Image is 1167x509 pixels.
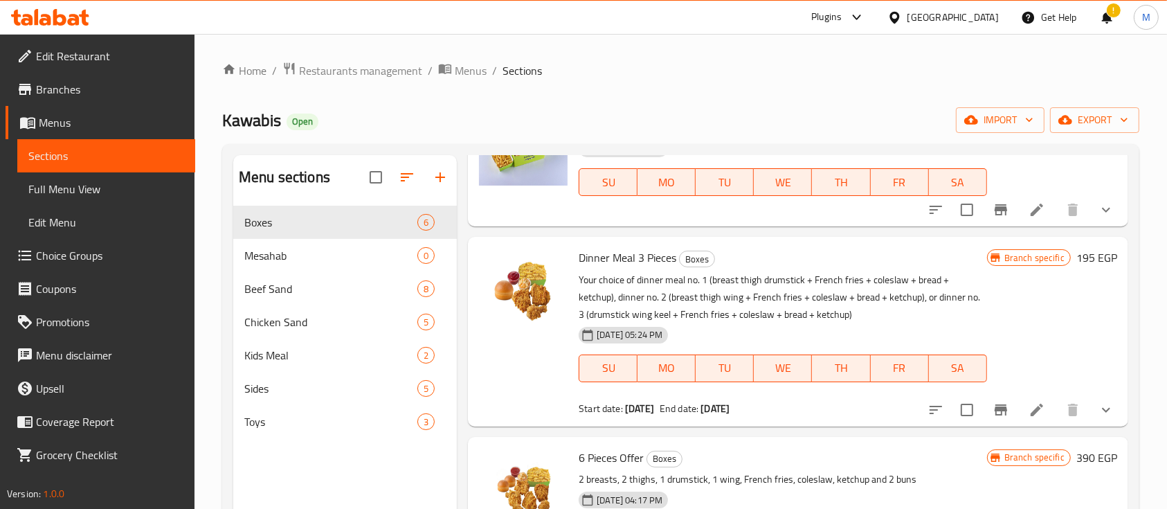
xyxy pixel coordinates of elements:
[812,168,870,196] button: TH
[6,106,195,139] a: Menus
[361,163,390,192] span: Select all sections
[244,247,417,264] span: Mesahab
[929,355,987,382] button: SA
[418,216,434,229] span: 6
[222,105,281,136] span: Kawabis
[7,485,41,503] span: Version:
[36,280,184,297] span: Coupons
[934,172,981,193] span: SA
[222,62,266,79] a: Home
[919,393,952,427] button: sort-choices
[417,380,435,397] div: items
[418,283,434,296] span: 8
[239,167,330,188] h2: Menu sections
[999,451,1070,464] span: Branch specific
[244,413,417,430] span: Toys
[17,172,195,206] a: Full Menu View
[999,251,1070,265] span: Branch specific
[424,161,457,194] button: Add section
[1029,202,1045,218] a: Edit menu item
[1089,393,1123,427] button: show more
[817,172,865,193] span: TH
[1056,393,1089,427] button: delete
[233,372,457,405] div: Sides5
[6,438,195,472] a: Grocery Checklist
[1050,107,1139,133] button: export
[907,10,999,25] div: [GEOGRAPHIC_DATA]
[36,48,184,64] span: Edit Restaurant
[417,214,435,231] div: items
[696,355,754,382] button: TU
[6,339,195,372] a: Menu disclaimer
[952,395,981,425] span: Select to update
[759,358,806,378] span: WE
[585,172,632,193] span: SU
[754,168,812,196] button: WE
[579,471,986,488] p: 2 breasts, 2 thighs, 1 drumstick, 1 wing, French fries, coleslaw, ketchup and 2 buns
[36,380,184,397] span: Upsell
[646,451,682,467] div: Boxes
[919,193,952,226] button: sort-choices
[417,347,435,364] div: items
[647,451,682,467] span: Boxes
[811,9,842,26] div: Plugins
[591,328,668,341] span: [DATE] 05:24 PM
[244,314,417,330] span: Chicken Sand
[17,206,195,239] a: Edit Menu
[244,347,417,364] div: Kids Meal
[455,62,487,79] span: Menus
[876,172,923,193] span: FR
[871,355,929,382] button: FR
[244,214,417,231] span: Boxes
[1061,111,1128,129] span: export
[299,62,422,79] span: Restaurants management
[36,347,184,364] span: Menu disclaimer
[390,161,424,194] span: Sort sections
[36,81,184,98] span: Branches
[36,314,184,330] span: Promotions
[952,195,981,224] span: Select to update
[1098,402,1114,418] svg: Show Choices
[479,248,568,337] img: Dinner Meal 3 Pieces
[701,358,748,378] span: TU
[17,139,195,172] a: Sections
[233,272,457,305] div: Beef Sand8
[637,168,696,196] button: MO
[1076,248,1117,267] h6: 195 EGP
[637,355,696,382] button: MO
[418,316,434,329] span: 5
[579,400,623,418] span: Start date:
[287,116,318,127] span: Open
[233,305,457,339] div: Chicken Sand5
[28,214,184,231] span: Edit Menu
[696,168,754,196] button: TU
[643,358,690,378] span: MO
[28,148,184,164] span: Sections
[871,168,929,196] button: FR
[1076,448,1117,467] h6: 390 EGP
[222,62,1139,80] nav: breadcrumb
[700,400,730,418] b: [DATE]
[418,416,434,429] span: 3
[759,172,806,193] span: WE
[244,280,417,297] div: Beef Sand
[36,247,184,264] span: Choice Groups
[287,114,318,130] div: Open
[1142,10,1150,25] span: M
[36,413,184,430] span: Coverage Report
[233,239,457,272] div: Mesahab0
[6,405,195,438] a: Coverage Report
[1056,193,1089,226] button: delete
[591,494,668,507] span: [DATE] 04:17 PM
[233,200,457,444] nav: Menu sections
[6,305,195,339] a: Promotions
[233,405,457,438] div: Toys3
[929,168,987,196] button: SA
[6,239,195,272] a: Choice Groups
[417,247,435,264] div: items
[6,372,195,405] a: Upsell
